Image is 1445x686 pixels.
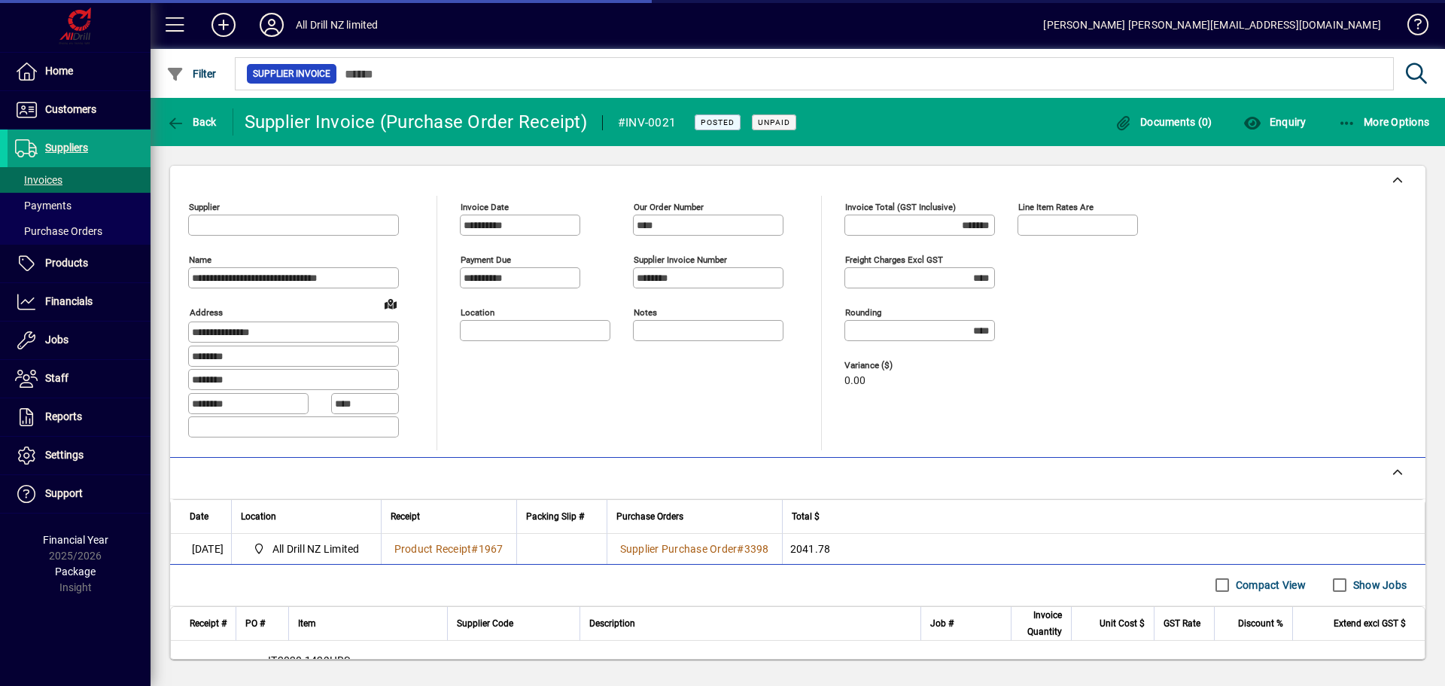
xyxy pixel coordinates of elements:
div: JT2020 1429HRS [171,641,1425,680]
mat-label: Payment due [461,255,511,265]
a: Products [8,245,151,282]
span: Discount % [1238,615,1283,632]
td: 2041.78 [782,534,1425,564]
a: Jobs [8,322,151,359]
span: Documents (0) [1115,116,1212,128]
div: Receipt [391,508,507,525]
span: Support [45,487,83,499]
mat-label: Location [461,307,494,318]
mat-label: Invoice date [461,202,509,212]
span: Products [45,257,88,269]
span: Package [55,566,96,578]
mat-label: Notes [634,307,657,318]
a: Purchase Orders [8,218,151,244]
span: Item [298,615,316,632]
span: Home [45,65,73,77]
mat-label: Supplier [189,202,220,212]
div: Supplier Invoice (Purchase Order Receipt) [245,110,587,134]
span: Filter [166,68,217,80]
mat-label: Our order number [634,202,704,212]
span: Unpaid [758,117,790,127]
span: # [737,543,744,555]
span: All Drill NZ Limited [247,540,366,558]
div: [PERSON_NAME] [PERSON_NAME][EMAIL_ADDRESS][DOMAIN_NAME] [1043,13,1381,37]
div: #INV-0021 [618,111,676,135]
span: Enquiry [1243,116,1306,128]
label: Compact View [1233,578,1306,593]
span: Payments [15,200,71,212]
a: Invoices [8,167,151,193]
span: Extend excl GST $ [1334,615,1406,632]
a: Customers [8,91,151,129]
a: Knowledge Base [1396,3,1426,52]
span: Posted [701,117,735,127]
span: Location [241,508,276,525]
a: Reports [8,398,151,436]
span: Unit Cost $ [1100,615,1145,632]
span: PO # [245,615,265,632]
div: Packing Slip # [526,508,598,525]
span: Receipt [391,508,420,525]
button: Back [163,108,221,136]
span: Financial Year [43,534,108,546]
mat-label: Rounding [845,307,881,318]
div: All Drill NZ limited [296,13,379,37]
span: Purchase Orders [616,508,683,525]
a: Support [8,475,151,513]
span: Total $ [792,508,820,525]
button: Profile [248,11,296,38]
span: Jobs [45,334,68,346]
span: Packing Slip # [526,508,584,525]
span: Supplier Purchase Order [620,543,738,555]
span: Receipt # [190,615,227,632]
span: Job # [930,615,954,632]
span: Financials [45,295,93,307]
button: Filter [163,60,221,87]
mat-label: Freight charges excl GST [845,255,943,265]
span: Supplier Code [457,615,513,632]
div: Total $ [792,508,1407,525]
a: Settings [8,437,151,474]
button: Add [199,11,248,38]
span: Product Receipt [394,543,472,555]
mat-label: Line item rates are [1018,202,1094,212]
a: Staff [8,360,151,398]
span: 3398 [744,543,769,555]
span: Supplier Invoice [253,66,330,81]
span: Staff [45,372,68,384]
span: Suppliers [45,142,88,154]
button: Enquiry [1240,108,1310,136]
a: Payments [8,193,151,218]
mat-label: Name [189,255,211,265]
span: Variance ($) [844,361,935,370]
span: [DATE] [192,541,224,556]
button: More Options [1334,108,1434,136]
mat-label: Supplier invoice number [634,255,727,265]
span: Customers [45,103,96,115]
span: Purchase Orders [15,225,102,237]
label: Show Jobs [1350,578,1407,593]
span: # [471,543,478,555]
a: View on map [379,291,403,316]
span: Back [166,116,217,128]
mat-label: Invoice Total (GST inclusive) [845,202,956,212]
div: Date [190,508,222,525]
a: Supplier Purchase Order#3398 [615,541,774,557]
a: Financials [8,283,151,321]
a: Product Receipt#1967 [389,541,509,557]
span: Invoice Quantity [1021,607,1062,640]
span: 0.00 [844,375,865,387]
span: All Drill NZ Limited [272,541,360,556]
button: Documents (0) [1111,108,1216,136]
app-page-header-button: Back [151,108,233,136]
a: Home [8,53,151,90]
span: Date [190,508,208,525]
span: 1967 [479,543,503,555]
span: Reports [45,410,82,422]
span: Settings [45,449,84,461]
span: GST Rate [1164,615,1200,632]
span: Description [589,615,635,632]
span: More Options [1338,116,1430,128]
span: Invoices [15,174,62,186]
